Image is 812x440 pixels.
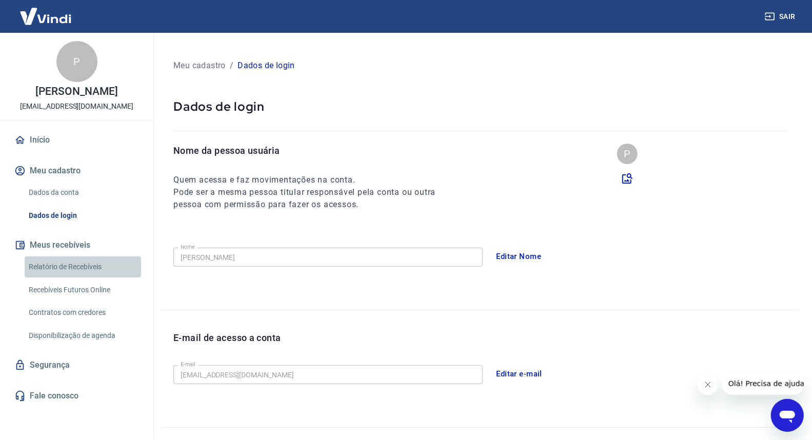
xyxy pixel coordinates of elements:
p: Nome da pessoa usuária [173,144,454,157]
a: Dados da conta [25,182,141,203]
a: Segurança [12,354,141,376]
img: Vindi [12,1,79,32]
a: Dados de login [25,205,141,226]
h6: Pode ser a mesma pessoa titular responsável pela conta ou outra pessoa com permissão para fazer o... [173,186,454,211]
span: Olá! Precisa de ajuda? [6,7,86,15]
iframe: Botão para abrir a janela de mensagens [771,399,804,432]
button: Editar e-mail [491,363,548,385]
a: Início [12,129,141,151]
button: Meu cadastro [12,159,141,182]
label: E-mail [181,361,195,368]
a: Disponibilização de agenda [25,325,141,346]
p: Meu cadastro [173,59,226,72]
h6: Quem acessa e faz movimentações na conta. [173,174,454,186]
a: Relatório de Recebíveis [25,256,141,277]
button: Sair [763,7,800,26]
button: Editar Nome [491,246,547,267]
div: P [56,41,97,82]
p: Dados de login [237,59,295,72]
p: / [230,59,233,72]
p: [EMAIL_ADDRESS][DOMAIN_NAME] [20,101,133,112]
div: P [617,144,638,164]
button: Meus recebíveis [12,234,141,256]
iframe: Fechar mensagem [698,374,718,395]
p: Dados de login [173,98,787,114]
p: E-mail de acesso a conta [173,331,281,345]
a: Recebíveis Futuros Online [25,279,141,301]
a: Contratos com credores [25,302,141,323]
p: [PERSON_NAME] [35,86,117,97]
a: Fale conosco [12,385,141,407]
label: Nome [181,243,195,251]
iframe: Mensagem da empresa [722,372,804,395]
